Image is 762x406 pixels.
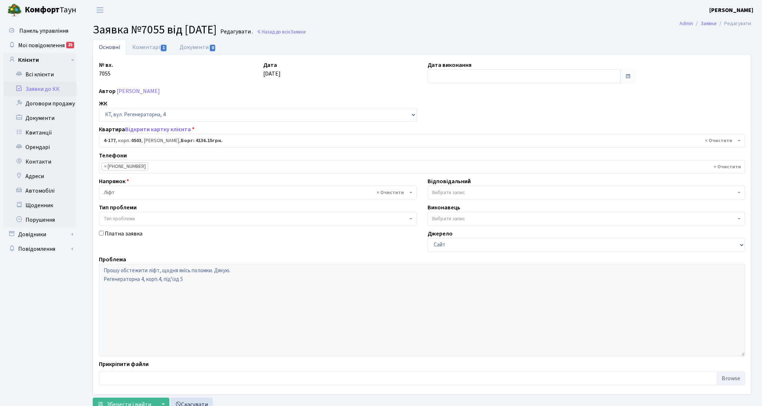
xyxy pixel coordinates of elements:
a: Клієнти [4,53,76,67]
span: Таун [25,4,76,16]
span: Ліфт [99,186,417,200]
div: 25 [66,42,74,48]
a: Документи [4,111,76,125]
a: Щоденник [4,198,76,213]
a: Панель управління [4,24,76,38]
span: Мої повідомлення [18,41,65,49]
label: Платна заявка [105,229,143,238]
span: Тип проблеми [104,215,135,222]
label: Автор [99,87,116,96]
a: Відкрити картку клієнта [125,125,191,133]
span: Панель управління [19,27,68,35]
label: ЖК [99,99,107,108]
div: [DATE] [258,61,422,83]
b: 4-177 [104,137,116,144]
span: <b>4-177</b>, корп.: <b>0503</b>, Волкова Надія Михайлівна, <b>Борг: 4136.15грн.</b> [99,134,745,148]
span: Заявки [290,28,306,35]
img: logo.png [7,3,22,17]
small: Редагувати . [219,28,253,35]
div: 7055 [93,61,258,83]
b: [PERSON_NAME] [709,6,753,14]
label: Проблема [99,255,126,264]
span: Видалити всі елементи [377,189,404,196]
label: № вх. [99,61,113,69]
a: [PERSON_NAME] [709,6,753,15]
a: Коментарі [126,40,173,55]
label: Джерело [428,229,453,238]
span: Заявка №7055 від [DATE] [93,21,217,38]
label: Дата [263,61,277,69]
a: Адреси [4,169,76,184]
label: Телефони [99,151,127,160]
span: Ліфт [104,189,408,196]
span: Вибрати запис [432,215,465,222]
b: 0503 [131,137,141,144]
a: Порушення [4,213,76,227]
span: Вибрати запис [432,189,465,196]
span: Видалити всі елементи [705,137,732,144]
a: Контакти [4,154,76,169]
a: Мої повідомлення25 [4,38,76,53]
textarea: Прошу обстежити ліфт, щодня якісь поломки. Дякую. Регенераторна 4, корп.4, під'їзд 5 [99,264,745,356]
span: 0 [210,45,216,51]
label: Напрямок [99,177,129,186]
a: Повідомлення [4,242,76,256]
li: Редагувати [717,20,751,28]
label: Дата виконання [428,61,472,69]
a: Заявки [701,20,717,27]
a: Квитанції [4,125,76,140]
a: Назад до всіхЗаявки [257,28,306,35]
a: Заявки до КК [4,82,76,96]
label: Відповідальний [428,177,471,186]
a: Документи [173,40,222,55]
label: Квартира [99,125,194,134]
b: Борг: 4136.15грн. [181,137,222,144]
a: Основні [93,40,126,55]
a: Admin [679,20,693,27]
button: Переключити навігацію [91,4,109,16]
a: Довідники [4,227,76,242]
label: Виконавець [428,203,460,212]
span: 1 [161,45,167,51]
label: Тип проблеми [99,203,137,212]
a: Орендарі [4,140,76,154]
b: Комфорт [25,4,60,16]
a: [PERSON_NAME] [117,87,160,95]
label: Прикріпити файли [99,360,149,369]
li: 067-789-22-73 [101,162,148,170]
a: Автомобілі [4,184,76,198]
span: Видалити всі елементи [714,163,741,170]
span: × [104,163,107,170]
nav: breadcrumb [669,16,762,31]
a: Договори продажу [4,96,76,111]
span: <b>4-177</b>, корп.: <b>0503</b>, Волкова Надія Михайлівна, <b>Борг: 4136.15грн.</b> [104,137,736,144]
a: Всі клієнти [4,67,76,82]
